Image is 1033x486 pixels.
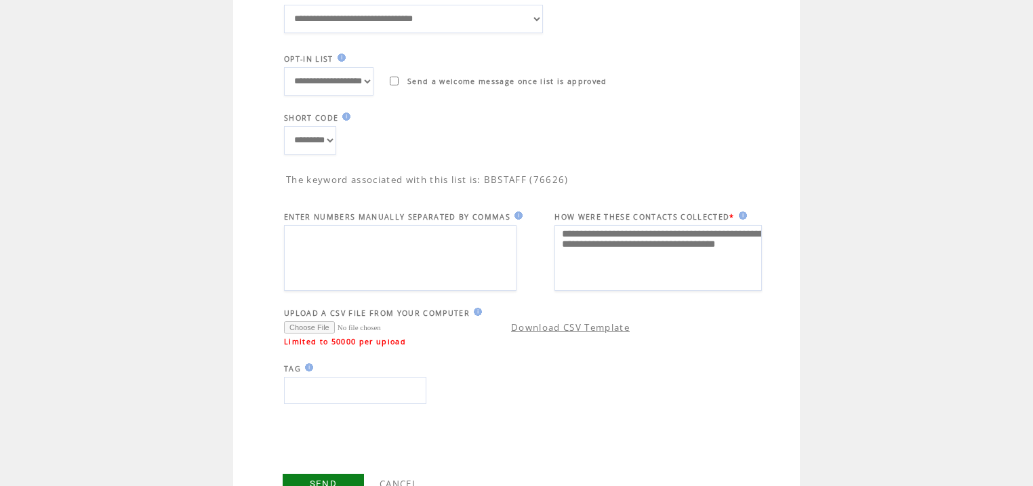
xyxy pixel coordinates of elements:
[484,174,569,186] span: BBSTAFF (76626)
[554,212,729,222] span: HOW WERE THESE CONTACTS COLLECTED
[284,113,338,123] span: SHORT CODE
[333,54,346,62] img: help.gif
[284,212,510,222] span: ENTER NUMBERS MANUALLY SEPARATED BY COMMAS
[284,364,301,373] span: TAG
[510,211,523,220] img: help.gif
[511,321,630,333] a: Download CSV Template
[407,77,607,86] span: Send a welcome message once list is approved
[735,211,747,220] img: help.gif
[286,174,481,186] span: The keyword associated with this list is:
[338,113,350,121] img: help.gif
[284,54,333,64] span: OPT-IN LIST
[284,308,470,318] span: UPLOAD A CSV FILE FROM YOUR COMPUTER
[470,308,482,316] img: help.gif
[301,363,313,371] img: help.gif
[284,337,406,346] span: Limited to 50000 per upload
